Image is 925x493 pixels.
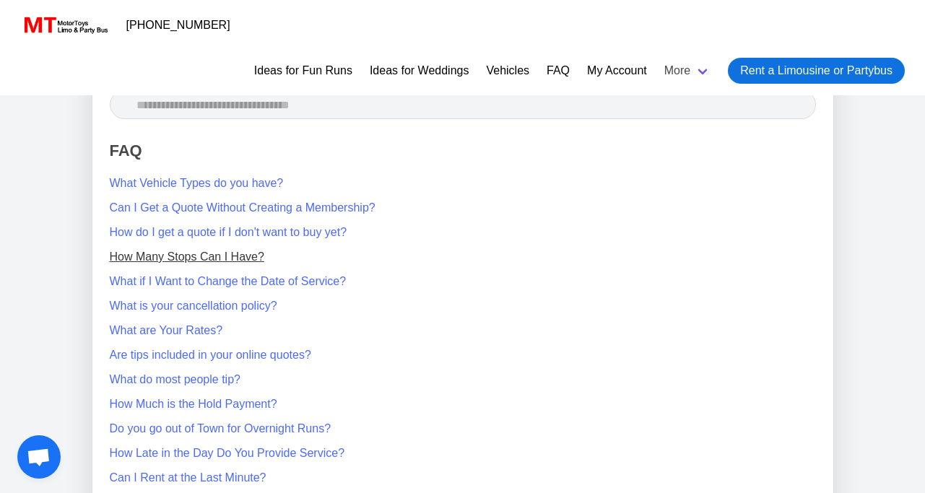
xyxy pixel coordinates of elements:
a: What Vehicle Types do you have? [110,177,284,189]
span: Rent a Limousine or Partybus [740,62,893,79]
a: How Many Stops Can I Have? [110,250,264,263]
a: Ideas for Weddings [370,62,469,79]
a: Ideas for Fun Runs [254,62,352,79]
a: FAQ [547,62,570,79]
a: How do I get a quote if I don't want to buy yet? [110,226,347,238]
h2: FAQ [110,128,816,160]
a: More [656,52,719,90]
a: [PHONE_NUMBER] [118,11,239,40]
a: What is your cancellation policy? [110,300,277,312]
a: Vehicles [486,62,529,79]
a: How Late in the Day Do You Provide Service? [110,447,345,459]
div: Open chat [17,435,61,479]
a: What do most people tip? [110,373,240,385]
a: Can I Get a Quote Without Creating a Membership? [110,201,375,214]
img: MotorToys Logo [20,15,109,35]
a: What if I Want to Change the Date of Service? [110,275,347,287]
a: Are tips included in your online quotes? [110,349,311,361]
a: How Much is the Hold Payment? [110,398,277,410]
a: Rent a Limousine or Partybus [728,58,905,84]
a: What are Your Rates? [110,324,223,336]
a: Do you go out of Town for Overnight Runs? [110,422,331,435]
a: Can I Rent at the Last Minute? [110,471,266,484]
a: My Account [587,62,647,79]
